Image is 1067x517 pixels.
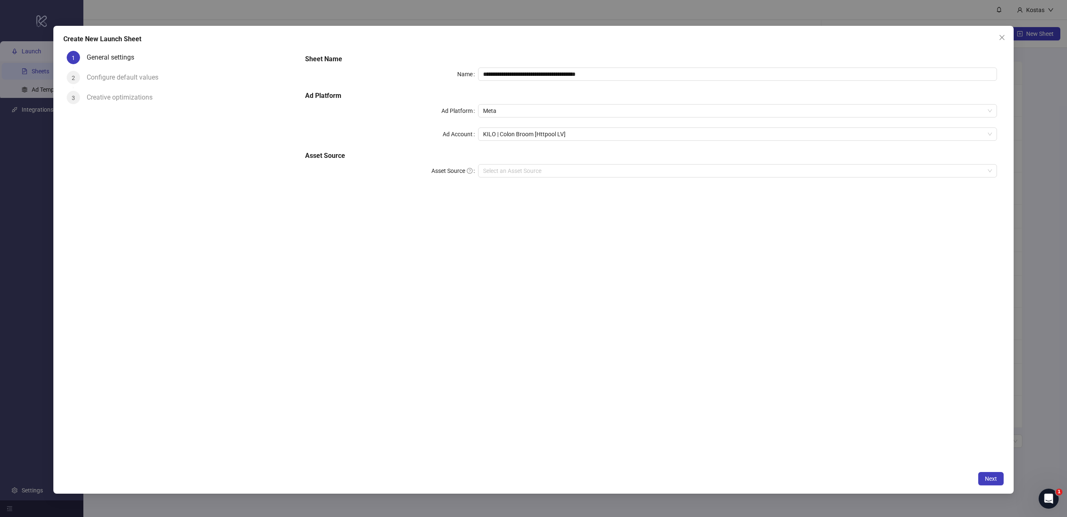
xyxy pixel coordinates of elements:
[483,128,992,140] span: KILO | Colon Broom [Httpool LV]
[478,67,997,81] input: Name
[87,91,159,104] div: Creative optimizations
[72,55,75,61] span: 1
[978,472,1004,485] button: Next
[985,475,997,482] span: Next
[443,127,478,141] label: Ad Account
[305,54,997,64] h5: Sheet Name
[72,95,75,101] span: 3
[995,31,1009,44] button: Close
[305,151,997,161] h5: Asset Source
[87,51,141,64] div: General settings
[72,75,75,81] span: 2
[999,34,1005,41] span: close
[431,164,478,177] label: Asset Source
[63,34,1004,44] div: Create New Launch Sheet
[483,105,992,117] span: Meta
[87,71,165,84] div: Configure default values
[1039,489,1059,509] iframe: Intercom live chat
[441,104,478,117] label: Ad Platform
[1056,489,1062,495] span: 1
[305,91,997,101] h5: Ad Platform
[457,67,478,81] label: Name
[467,168,473,174] span: question-circle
